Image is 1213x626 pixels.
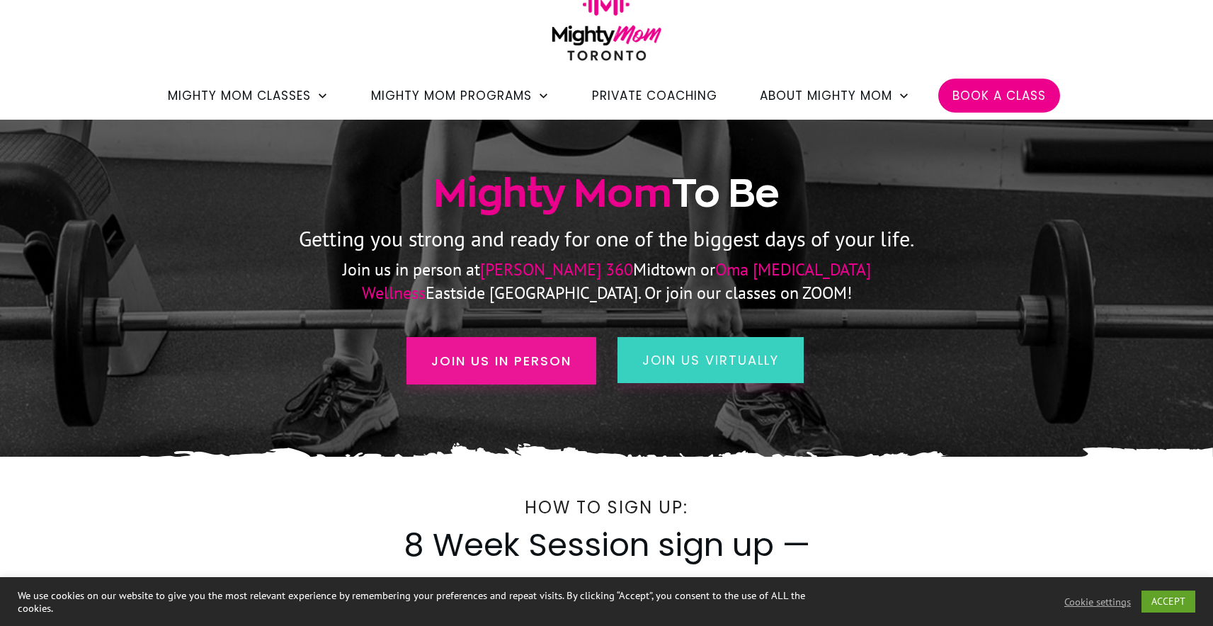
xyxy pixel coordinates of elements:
span: Mighty Mom [433,171,672,214]
p: Getting you strong and ready for one of the biggest days of your life. [183,220,1031,258]
div: We use cookies on our website to give you the most relevant experience by remembering your prefer... [18,589,842,615]
h1: To Be [183,168,1031,219]
a: Join us in person [406,337,596,385]
a: Mighty Mom Classes [168,84,329,108]
span: How to Sign Up: [525,496,688,519]
a: Book a Class [952,84,1046,108]
a: Private Coaching [592,84,717,108]
span: [PERSON_NAME] 360 [480,258,633,280]
p: Join us in person at Midtown or Eastside [GEOGRAPHIC_DATA]. Or join our classes on ZOOM! [283,258,930,305]
span: Mighty Mom Classes [168,84,311,108]
a: join us virtually [617,337,804,383]
a: Mighty Mom Programs [371,84,549,108]
a: ACCEPT [1141,591,1195,613]
span: About Mighty Mom [760,84,892,108]
span: Oma [MEDICAL_DATA] Wellness [362,258,871,303]
span: Mighty Mom Programs [371,84,532,108]
span: Join us in person [431,351,571,370]
span: join us virtually [642,351,779,369]
a: About Mighty Mom [760,84,910,108]
a: Cookie settings [1064,596,1131,608]
span: 8 Week Session sign up — In-Person or Zoom [404,523,810,612]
